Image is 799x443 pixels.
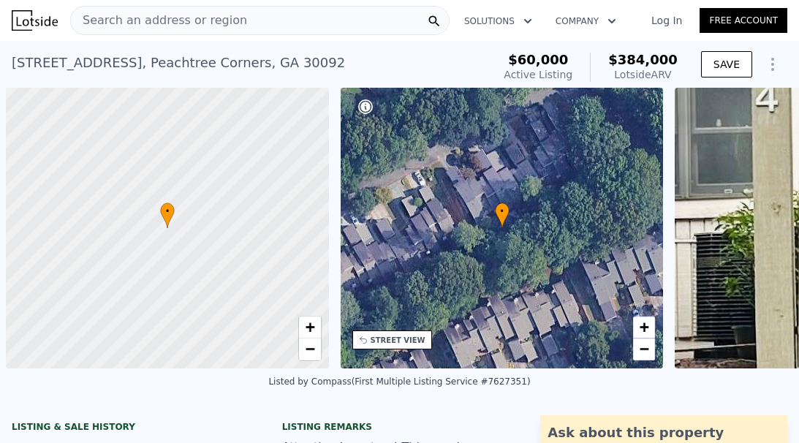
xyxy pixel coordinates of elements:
button: SAVE [701,51,752,77]
span: + [640,318,649,336]
div: • [495,202,510,228]
button: Company [544,8,628,34]
span: Active Listing [504,69,572,80]
div: STREET VIEW [371,335,425,346]
span: $60,000 [508,52,568,67]
a: Free Account [700,8,787,33]
span: − [305,340,314,358]
span: • [495,205,510,218]
div: Listing remarks [282,421,518,433]
span: − [640,340,649,358]
a: Zoom out [299,338,321,360]
button: Show Options [758,50,787,79]
button: Solutions [452,8,544,34]
a: Zoom in [299,317,321,338]
div: • [160,202,175,228]
a: Zoom in [633,317,655,338]
a: Zoom out [633,338,655,360]
span: • [160,205,175,218]
span: Search an address or region [71,12,247,29]
img: Lotside [12,10,58,31]
div: Lotside ARV [608,67,678,82]
span: + [305,318,314,336]
div: LISTING & SALE HISTORY [12,421,247,436]
div: Listed by Compass (First Multiple Listing Service #7627351) [268,376,530,387]
a: Log In [634,13,700,28]
div: [STREET_ADDRESS] , Peachtree Corners , GA 30092 [12,53,345,73]
span: $384,000 [608,52,678,67]
div: Ask about this property [548,423,780,443]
